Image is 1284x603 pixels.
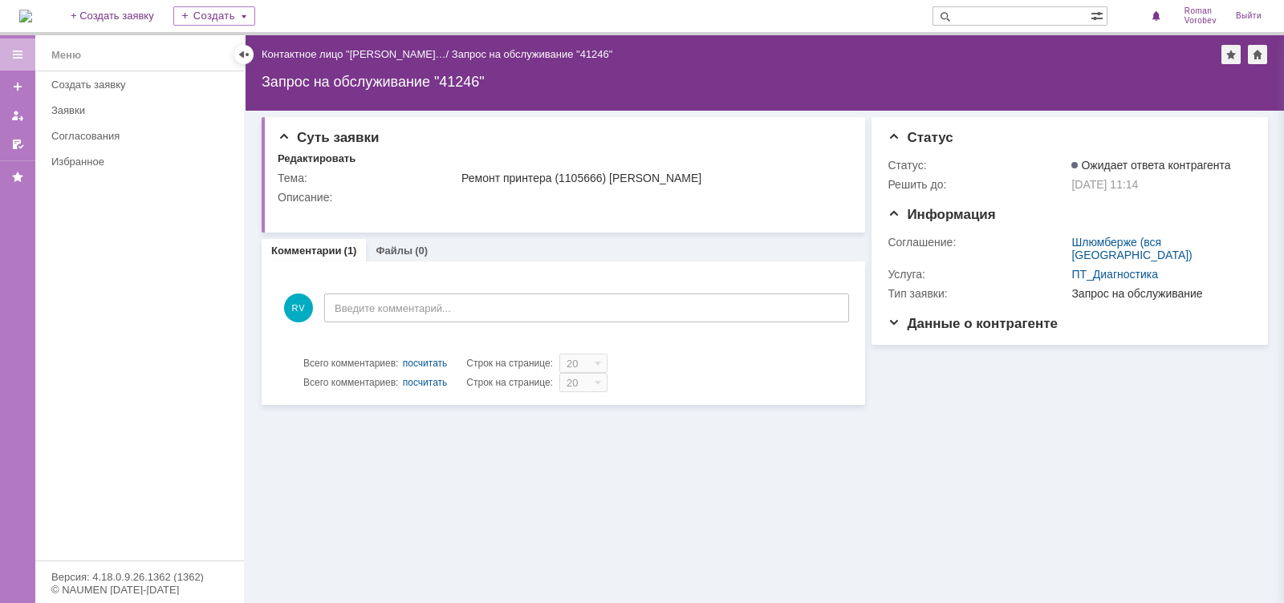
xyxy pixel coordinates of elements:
div: Статус: [888,159,1068,172]
a: Создать заявку [45,72,241,97]
span: Данные о контрагенте [888,316,1058,331]
div: Услуга: [888,268,1068,281]
div: Создать заявку [51,79,234,91]
div: Сделать домашней страницей [1248,45,1267,64]
div: Ремонт принтера (1105666) [PERSON_NAME] [461,172,843,184]
a: Мои заявки [5,103,30,128]
span: Ожидает ответа контрагента [1071,159,1230,172]
a: Мои согласования [5,132,30,157]
div: Согласования [51,130,234,142]
i: Строк на странице: [303,373,553,392]
div: (0) [415,245,428,257]
a: Создать заявку [5,74,30,99]
span: Всего комментариев: [303,358,398,369]
div: Запрос на обслуживание "41246" [452,48,613,60]
span: Расширенный поиск [1091,7,1107,22]
a: Заявки [45,98,241,123]
a: Перейти на домашнюю страницу [19,10,32,22]
div: Запрос на обслуживание "41246" [262,74,1268,90]
div: (1) [344,245,357,257]
a: Контактное лицо "[PERSON_NAME]… [262,48,446,60]
span: [DATE] 11:14 [1071,178,1138,191]
div: Решить до: [888,178,1068,191]
div: Соглашение: [888,236,1068,249]
span: Vorobev [1184,16,1217,26]
a: ПТ_Диагностика [1071,268,1158,281]
span: Всего комментариев: [303,377,398,388]
a: Файлы [376,245,412,257]
div: Добавить в избранное [1221,45,1241,64]
div: посчитать [403,373,448,392]
span: RV [284,293,313,322]
div: Скрыть меню [234,45,254,64]
div: © NAUMEN [DATE]-[DATE] [51,585,228,595]
span: Информация [888,207,995,222]
div: Описание: [278,191,847,204]
a: Шлюмберже (вся [GEOGRAPHIC_DATA]) [1071,236,1192,261]
span: Roman [1184,6,1217,16]
span: Статус [888,130,953,145]
div: Избранное [51,156,217,168]
div: Меню [51,46,81,65]
a: Комментарии [271,245,342,257]
div: Создать [173,6,255,26]
span: Суть заявки [278,130,379,145]
a: Согласования [45,123,241,148]
div: Заявки [51,104,234,116]
div: Запрос на обслуживание [1071,287,1245,300]
img: logo [19,10,32,22]
div: Тема: [278,172,458,184]
div: / [262,48,452,60]
div: Версия: 4.18.0.9.26.1362 (1362) [51,572,228,582]
i: Строк на странице: [303,354,553,373]
div: посчитать [403,354,448,373]
div: Тип заявки: [888,287,1068,300]
div: Редактировать [278,152,356,165]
